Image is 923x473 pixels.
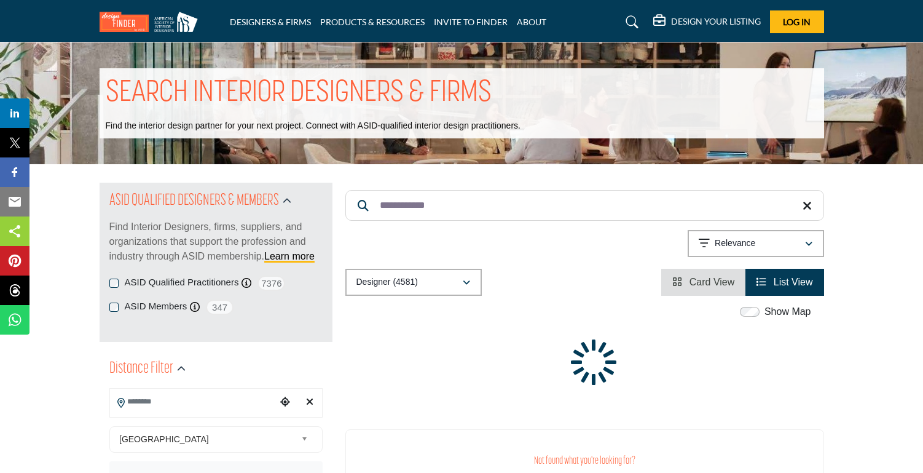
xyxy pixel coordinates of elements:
[106,74,492,113] h1: SEARCH INTERIOR DESIGNERS & FIRMS
[770,10,824,33] button: Log In
[100,12,204,32] img: Site Logo
[371,455,799,467] h3: Not found what you're looking for?
[356,276,418,288] p: Designer (4581)
[106,120,520,132] p: Find the interior design partner for your next project. Connect with ASID-qualified interior desi...
[109,279,119,288] input: ASID Qualified Practitioners checkbox
[125,276,239,290] label: ASID Qualified Practitioners
[109,220,323,264] p: Find Interior Designers, firms, suppliers, and organizations that support the profession and indu...
[125,300,187,314] label: ASID Members
[119,432,296,447] span: [GEOGRAPHIC_DATA]
[276,389,294,416] div: Choose your current location
[206,300,234,315] span: 347
[774,277,813,287] span: List View
[653,15,761,30] div: DESIGN YOUR LISTING
[689,277,735,287] span: Card View
[264,251,315,261] a: Learn more
[320,17,425,27] a: PRODUCTS & RESOURCES
[745,269,823,296] li: List View
[230,17,311,27] a: DESIGNERS & FIRMS
[517,17,546,27] a: ABOUT
[764,304,811,319] label: Show Map
[614,12,646,32] a: Search
[300,389,319,416] div: Clear search location
[756,277,812,287] a: View List
[715,237,755,250] p: Relevance
[257,276,285,291] span: 7376
[110,390,276,414] input: Search Location
[783,17,811,27] span: Log In
[661,269,745,296] li: Card View
[672,277,734,287] a: View Card
[688,230,824,257] button: Relevance
[345,190,824,221] input: Search Keyword
[434,17,508,27] a: INVITE TO FINDER
[109,190,279,212] h2: ASID QUALIFIED DESIGNERS & MEMBERS
[109,303,119,312] input: ASID Members checkbox
[671,16,761,27] h5: DESIGN YOUR LISTING
[109,358,173,380] h2: Distance Filter
[345,269,482,296] button: Designer (4581)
